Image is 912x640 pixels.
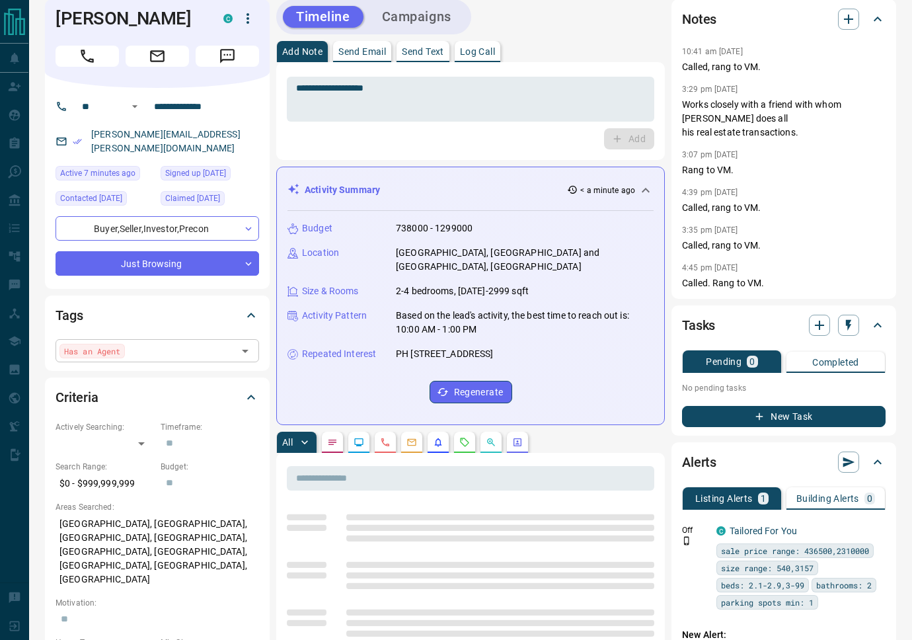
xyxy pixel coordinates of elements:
svg: Email Verified [73,137,82,146]
span: size range: 540,3157 [721,561,814,575]
div: condos.ca [716,526,726,536]
p: Repeated Interest [302,347,376,361]
svg: Lead Browsing Activity [354,437,364,448]
p: 2-4 bedrooms, [DATE]-2999 sqft [396,284,529,298]
p: Off [682,524,708,536]
p: Location [302,246,339,260]
button: Regenerate [430,381,512,403]
a: [PERSON_NAME][EMAIL_ADDRESS][PERSON_NAME][DOMAIN_NAME] [91,129,241,153]
p: 10:41 am [DATE] [682,47,743,56]
p: Budget [302,221,332,235]
p: Listing Alerts [695,494,753,503]
button: New Task [682,406,886,427]
p: Called. Rang to VM. [682,276,886,290]
span: Email [126,46,189,67]
svg: Requests [459,437,470,448]
a: Tailored For You [730,526,797,536]
div: Criteria [56,381,259,413]
h2: Criteria [56,387,98,408]
span: sale price range: 436500,2310000 [721,544,869,557]
svg: Opportunities [486,437,496,448]
span: Contacted [DATE] [60,192,122,205]
p: 1 [761,494,766,503]
p: Search Range: [56,461,154,473]
p: < a minute ago [580,184,635,196]
span: Has an Agent [64,344,120,358]
p: Budget: [161,461,259,473]
div: Tasks [682,309,886,341]
div: Alerts [682,446,886,478]
p: Size & Rooms [302,284,359,298]
h2: Tasks [682,315,715,336]
p: Called, rang to VM. [682,60,886,74]
h2: Alerts [682,452,716,473]
p: Rang to VM. [682,163,886,177]
p: Pending [706,357,741,366]
p: [GEOGRAPHIC_DATA], [GEOGRAPHIC_DATA], [GEOGRAPHIC_DATA], [GEOGRAPHIC_DATA], [GEOGRAPHIC_DATA], [G... [56,513,259,590]
p: Send Text [402,47,444,56]
p: Add Note [282,47,323,56]
p: 3:07 pm [DATE] [682,150,738,159]
div: Mon Feb 24 2025 [161,191,259,210]
p: Areas Searched: [56,501,259,513]
p: Log Call [460,47,495,56]
button: Open [236,342,254,360]
p: Called, rang to VM. [682,201,886,215]
button: Open [127,99,143,114]
p: Based on the lead's activity, the best time to reach out is: 10:00 AM - 1:00 PM [396,309,654,337]
span: Call [56,46,119,67]
span: Claimed [DATE] [165,192,220,205]
svg: Push Notification Only [682,536,691,545]
svg: Agent Actions [512,437,523,448]
p: Building Alerts [796,494,859,503]
span: Active 7 minutes ago [60,167,135,180]
p: 0 [749,357,755,366]
p: Timeframe: [161,421,259,433]
svg: Calls [380,437,391,448]
span: parking spots min: 1 [721,596,814,609]
span: Message [196,46,259,67]
div: Tags [56,300,259,331]
div: Activity Summary< a minute ago [287,178,654,202]
span: bathrooms: 2 [816,579,872,592]
div: Buyer , Seller , Investor , Precon [56,216,259,241]
p: [GEOGRAPHIC_DATA], [GEOGRAPHIC_DATA] and [GEOGRAPHIC_DATA], [GEOGRAPHIC_DATA] [396,246,654,274]
h2: Notes [682,9,716,30]
p: 4:39 pm [DATE] [682,188,738,197]
span: beds: 2.1-2.9,3-99 [721,579,804,592]
h2: Tags [56,305,83,326]
p: PH [STREET_ADDRESS] [396,347,494,361]
div: Just Browsing [56,251,259,276]
p: Activity Pattern [302,309,367,323]
p: All [282,438,293,447]
p: 738000 - 1299000 [396,221,473,235]
p: Called, rang to VM. [682,239,886,253]
button: Campaigns [369,6,465,28]
div: Wed Aug 13 2025 [56,166,154,184]
p: $0 - $999,999,999 [56,473,154,495]
p: Completed [812,358,859,367]
p: Motivation: [56,597,259,609]
svg: Emails [406,437,417,448]
div: Notes [682,3,886,35]
h1: [PERSON_NAME] [56,8,204,29]
svg: Listing Alerts [433,437,443,448]
div: condos.ca [223,14,233,23]
p: 3:35 pm [DATE] [682,225,738,235]
p: 0 [867,494,872,503]
p: No pending tasks [682,378,886,398]
p: Actively Searching: [56,421,154,433]
span: Signed up [DATE] [165,167,226,180]
p: Activity Summary [305,183,380,197]
p: 3:29 pm [DATE] [682,85,738,94]
svg: Notes [327,437,338,448]
p: 4:45 pm [DATE] [682,263,738,272]
p: Works closely with a friend with whom [PERSON_NAME] does all his real estate transactions. [682,98,886,140]
div: Tue Jan 01 2019 [161,166,259,184]
div: Thu Feb 09 2023 [56,191,154,210]
button: Timeline [283,6,363,28]
p: Send Email [338,47,386,56]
